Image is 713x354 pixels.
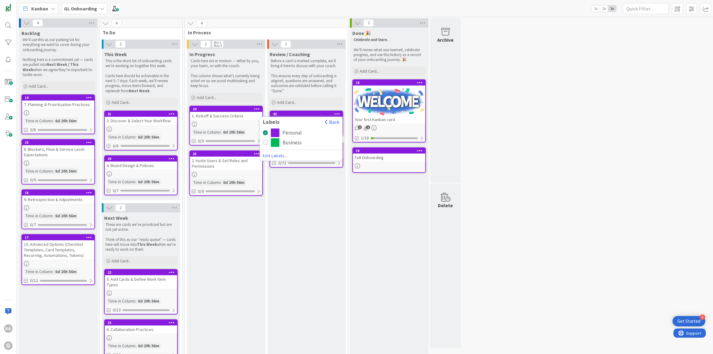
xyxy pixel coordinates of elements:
div: 1710. Advanced Options (Checklist Templates, Card Templates, Recurring, Automations, Tokens) [22,235,94,259]
div: 43 [273,112,343,116]
div: DG [4,324,13,333]
div: Time in Column [24,168,53,174]
p: This column shows what’s currently being acted on so we avoid multitasking and keep focus. [191,74,262,89]
span: Add Card... [277,100,297,105]
div: 2. Invite Users & Set Roles and Permissions [190,157,262,170]
p: Think of this as our “ready queue” — cards here will move into when we’re ready to work on them. [105,237,176,252]
span: Add Card... [112,100,131,105]
span: : [135,298,136,304]
span: Support [13,1,28,8]
span: 0/72 [278,160,286,166]
div: 241. Kickoff & Success Criteria [190,106,262,120]
div: 25 [193,152,262,156]
span: : [135,134,136,140]
span: In Progress [189,51,215,57]
p: These are cards we’ve prioritized but are not yet active. [105,222,176,232]
strong: Next Week / This Week [23,62,80,72]
div: 204. Board Design & Policies [105,156,177,169]
span: 2 [200,40,211,48]
div: Get Started [677,318,700,324]
div: 6d 20h 56m [136,298,161,304]
strong: This Week [137,242,157,247]
div: 43LabelsBackPersonalBusinessEdit Labels... [270,111,343,117]
span: Kanban [31,5,48,12]
div: Time in Column [107,134,135,140]
span: 4 [111,20,122,27]
div: Business [283,138,302,147]
div: 15 [25,140,94,145]
div: 8. Blockers, Flow & Service Level Expectations [22,145,94,159]
span: 4 [196,20,207,27]
span: Review / Coaching [270,51,310,57]
div: Time in Column [192,129,221,135]
div: Time in Column [192,179,221,186]
p: This is the short list of onboarding cards we’re working on together this week. [105,59,176,69]
span: 1x [592,6,600,12]
span: 0/13 [113,307,121,313]
div: 24 [190,106,262,112]
span: 3x [608,6,616,12]
span: : [221,129,222,135]
div: 18 [353,80,425,86]
div: 19 [356,149,425,153]
div: 14 [25,96,94,100]
span: Add Card... [360,68,379,74]
span: 2 [363,19,374,27]
div: 6d 20h 56m [54,212,78,219]
span: In Process [188,29,340,36]
div: Personal [283,128,302,137]
div: 6d 20h 56m [54,168,78,174]
img: Visit kanbanzone.com [4,4,13,13]
span: 0/8 [30,127,36,133]
p: Cards here are in motion — either by you, your team, or with the coach. [191,59,262,69]
span: Add Card... [112,258,131,264]
span: : [135,342,136,349]
div: 6d 20h 56m [136,342,161,349]
div: Time in Column [107,298,135,304]
div: 16 [22,190,94,196]
div: Open Get Started checklist, remaining modules: 4 [673,316,705,326]
div: 5. Add Cards & Define Work Item Types [105,275,177,289]
div: 6d 20h 56m [222,129,246,135]
div: 6d 20h 56m [54,268,78,275]
em: Celebrate and learn. [354,37,388,42]
span: : [53,212,54,219]
span: : [53,117,54,124]
div: 213. Discover & Select Your Workflow [105,111,177,125]
span: : [53,168,54,174]
div: 1. Kickoff & Success Criteria [190,112,262,120]
span: Labels [260,119,283,125]
span: 2x [600,6,608,12]
div: 17 [22,235,94,240]
div: 20 [105,156,177,162]
div: 169. Retrospective & Adjustments [22,190,94,204]
div: 252. Invite Users & Set Roles and Permissions [190,151,262,170]
div: Archive [438,36,454,44]
p: This ensures every step of onboarding is aligned, questions are answered, and outcomes are valida... [271,74,342,93]
div: 21 [108,112,177,116]
strong: Next Week [129,88,150,93]
span: 4 [32,19,43,27]
div: Time in Column [24,212,53,219]
div: 23 [108,321,177,325]
div: 236. Collaboration Practices [105,320,177,333]
span: Done 🎉 [352,30,371,36]
div: 10. Advanced Options (Checklist Templates, Card Templates, Recurring, Automations, Tokens) [22,240,94,259]
div: 25 [190,151,262,157]
div: 6d 20h 56m [54,117,78,124]
span: 0/9 [198,188,204,195]
span: 2 [115,40,126,48]
div: 6d 20h 56m [222,179,246,186]
div: Time in Column [107,178,135,185]
div: 22 [105,270,177,275]
div: Time in Column [107,342,135,349]
div: Time in Column [24,117,53,124]
div: 7. Planning & Prioritization Practices [22,101,94,108]
button: Business [263,138,339,147]
div: 4 [700,314,705,320]
span: 1 [358,125,362,129]
p: Nothing here is a commitment yet — cards are pulled into when we agree they’re important to tackl... [23,57,94,77]
div: Full Onboarding [353,154,425,162]
div: 20 [108,157,177,161]
span: 2 [281,40,291,48]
